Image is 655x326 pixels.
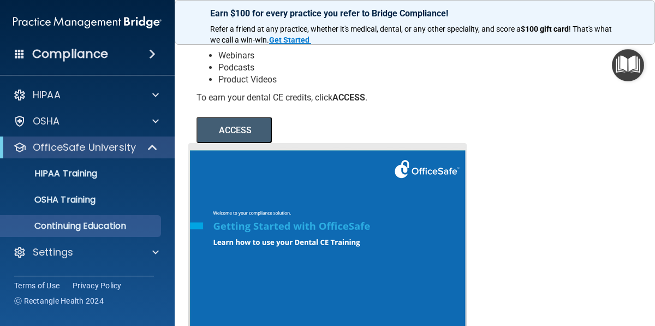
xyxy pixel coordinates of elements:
[13,115,159,128] a: OSHA
[33,141,136,154] p: OfficeSafe University
[196,117,272,143] button: ACCESS
[269,35,311,44] a: Get Started
[14,280,59,291] a: Terms of Use
[13,246,159,259] a: Settings
[7,194,96,205] p: OSHA Training
[196,92,398,104] div: To earn your dental CE credits, click .
[210,25,614,44] span: ! That's what we call a win-win.
[218,62,398,74] li: Podcasts
[73,280,122,291] a: Privacy Policy
[13,141,158,154] a: OfficeSafe University
[612,49,644,81] button: Open Resource Center
[14,295,104,306] span: Ⓒ Rectangle Health 2024
[13,11,162,33] img: PMB logo
[32,46,108,62] h4: Compliance
[7,168,97,179] p: HIPAA Training
[13,88,159,102] a: HIPAA
[7,221,156,232] p: Continuing Education
[33,88,61,102] p: HIPAA
[269,35,309,44] strong: Get Started
[196,127,495,135] a: ACCESS
[521,25,569,33] strong: $100 gift card
[210,8,620,19] p: Earn $100 for every practice you refer to Bridge Compliance!
[218,74,398,86] li: Product Videos
[218,50,398,62] li: Webinars
[33,115,60,128] p: OSHA
[210,25,521,33] span: Refer a friend at any practice, whether it's medical, dental, or any other speciality, and score a
[33,246,73,259] p: Settings
[332,92,365,103] b: ACCESS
